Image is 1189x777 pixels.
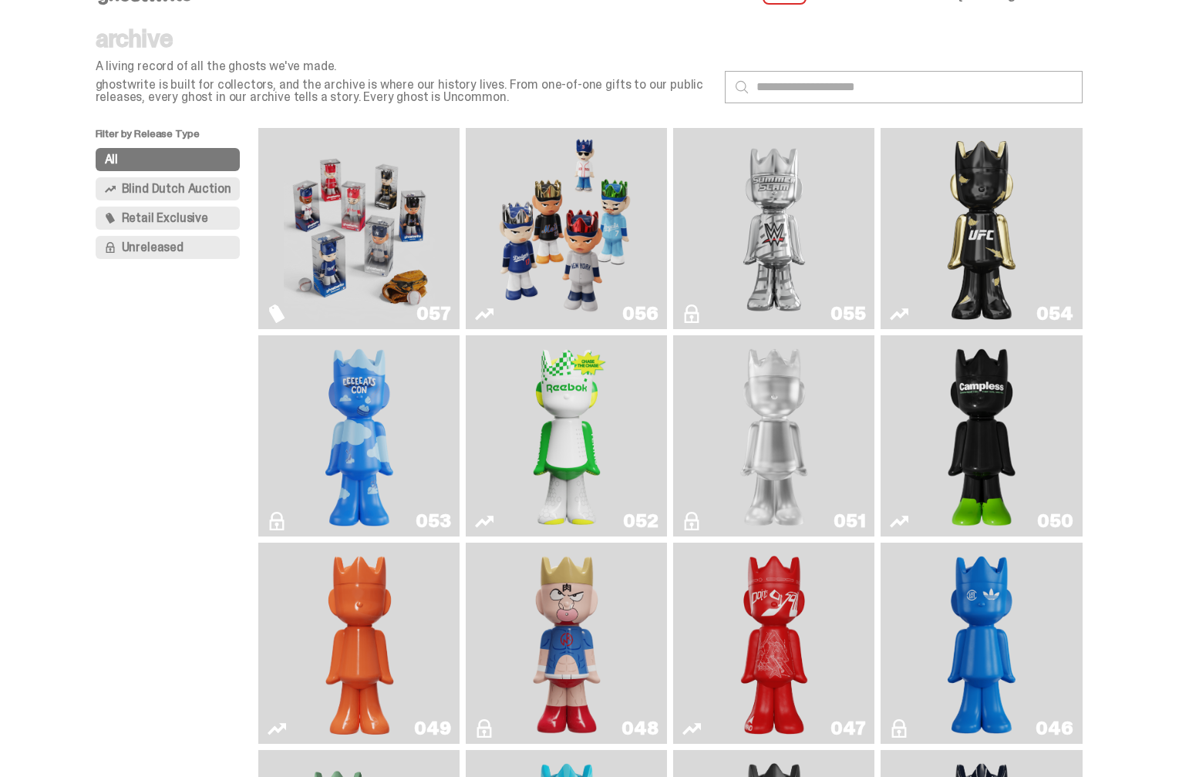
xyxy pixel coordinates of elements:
a: Game Face (2025) [268,134,450,323]
div: 051 [834,512,865,530]
span: Blind Dutch Auction [122,183,231,195]
img: Campless [941,341,1022,530]
p: ghostwrite is built for collectors, and the archive is where our history lives. From one-of-one g... [96,79,712,103]
div: 056 [622,304,658,323]
img: Game Face (2025) [284,134,435,323]
button: Blind Dutch Auction [96,177,241,200]
div: 046 [1036,719,1073,738]
img: ghooooost [318,341,400,530]
p: A living record of all the ghosts we've made. [96,60,712,72]
img: Ruby [941,134,1022,323]
a: I Was There SummerSlam [682,134,865,323]
div: 054 [1036,304,1073,323]
span: Retail Exclusive [122,212,208,224]
a: Game Face (2025) [475,134,658,323]
div: 048 [621,719,658,738]
a: LLLoyalty [682,341,865,530]
a: Schrödinger's ghost: Orange Vibe [268,549,450,738]
a: ComplexCon HK [890,549,1073,738]
div: 050 [1037,512,1073,530]
img: LLLoyalty [733,341,815,530]
img: Court Victory [526,341,608,530]
img: Kinnikuman [526,549,608,738]
button: All [96,148,241,171]
div: 057 [416,304,450,323]
img: Game Face (2025) [491,134,642,323]
div: 055 [830,304,865,323]
img: Schrödinger's ghost: Orange Vibe [318,549,400,738]
button: Retail Exclusive [96,207,241,230]
span: All [105,153,119,166]
img: Skip [733,549,815,738]
img: I Was There SummerSlam [699,134,850,323]
span: Unreleased [122,241,184,254]
a: Campless [890,341,1073,530]
a: Court Victory [475,341,658,530]
a: Skip [682,549,865,738]
div: 052 [623,512,658,530]
div: 047 [830,719,865,738]
div: 049 [414,719,450,738]
a: Ruby [890,134,1073,323]
p: archive [96,26,712,51]
button: Unreleased [96,236,241,259]
a: ghooooost [268,341,450,530]
a: Kinnikuman [475,549,658,738]
div: 053 [416,512,450,530]
img: ComplexCon HK [941,549,1022,738]
p: Filter by Release Type [96,128,259,148]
